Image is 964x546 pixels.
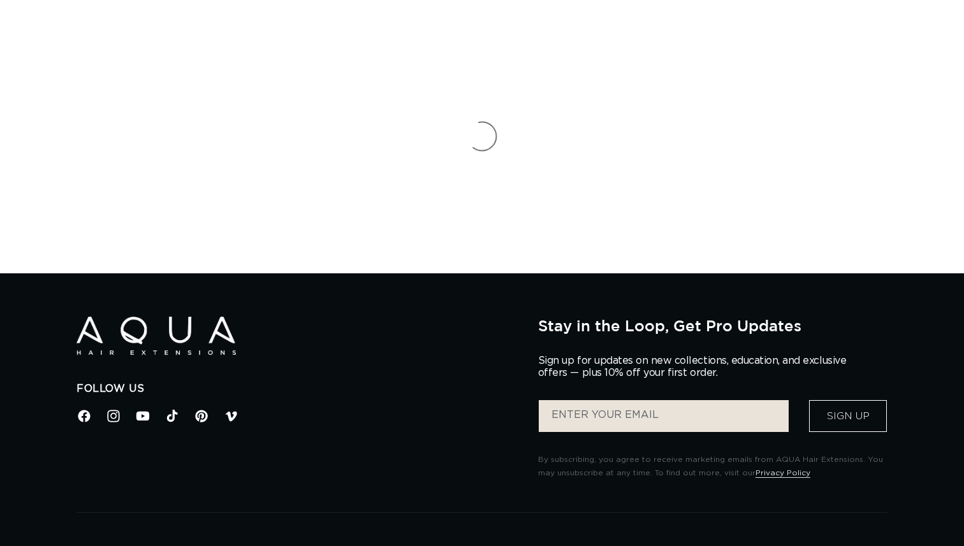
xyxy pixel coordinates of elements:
p: Sign up for updates on new collections, education, and exclusive offers — plus 10% off your first... [538,355,857,379]
img: Aqua Hair Extensions [77,317,236,356]
a: Privacy Policy [756,469,810,477]
h2: Follow Us [77,382,519,396]
h2: Stay in the Loop, Get Pro Updates [538,317,887,334]
button: Sign Up [809,400,887,432]
input: ENTER YOUR EMAIL [539,400,789,432]
p: By subscribing, you agree to receive marketing emails from AQUA Hair Extensions. You may unsubscr... [538,453,887,480]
